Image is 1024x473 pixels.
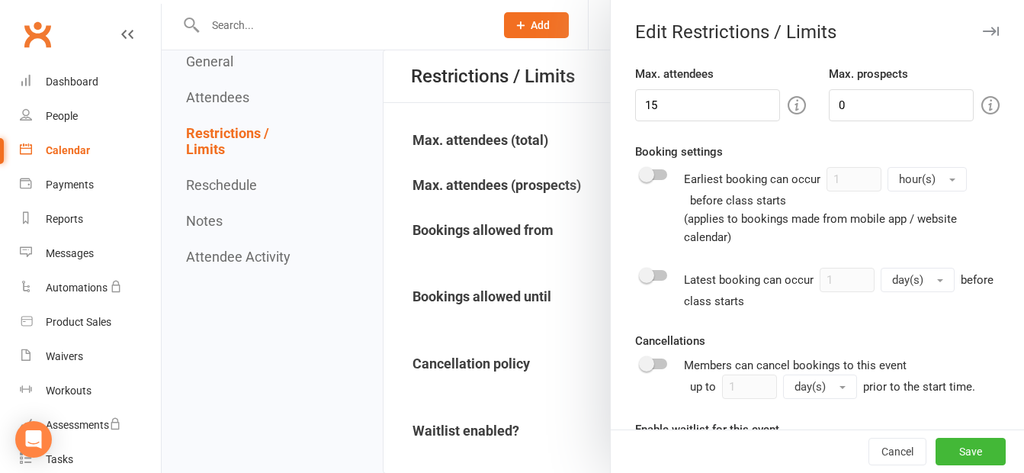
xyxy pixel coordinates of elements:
[46,144,90,156] div: Calendar
[20,374,161,408] a: Workouts
[684,167,1000,246] div: Earliest booking can occur
[20,99,161,134] a: People
[20,271,161,305] a: Automations
[46,179,94,191] div: Payments
[20,134,161,168] a: Calendar
[684,268,1000,311] div: Latest booking can occur
[20,339,161,374] a: Waivers
[46,350,83,362] div: Waivers
[829,65,908,83] label: Max. prospects
[46,247,94,259] div: Messages
[46,76,98,88] div: Dashboard
[46,316,111,328] div: Product Sales
[46,213,83,225] div: Reports
[15,421,52,458] div: Open Intercom Messenger
[46,419,121,431] div: Assessments
[684,194,957,244] span: before class starts (applies to bookings made from mobile app / website calendar)
[690,375,857,399] div: up to
[18,15,56,53] a: Clubworx
[46,282,108,294] div: Automations
[20,408,161,442] a: Assessments
[46,453,73,465] div: Tasks
[20,202,161,236] a: Reports
[46,385,91,397] div: Workouts
[684,356,1000,399] div: Members can cancel bookings to this event
[20,305,161,339] a: Product Sales
[881,268,955,292] button: day(s)
[783,375,857,399] button: day(s)
[20,236,161,271] a: Messages
[892,273,923,287] span: day(s)
[863,380,975,394] span: prior to the start time.
[20,168,161,202] a: Payments
[899,172,936,186] span: hour(s)
[20,65,161,99] a: Dashboard
[635,143,723,161] label: Booking settings
[794,380,826,394] span: day(s)
[936,438,1006,465] button: Save
[46,110,78,122] div: People
[611,21,1024,43] div: Edit Restrictions / Limits
[635,65,714,83] label: Max. attendees
[635,332,705,350] label: Cancellations
[635,420,779,439] label: Enable waitlist for this event
[888,167,967,191] button: hour(s)
[868,438,926,465] button: Cancel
